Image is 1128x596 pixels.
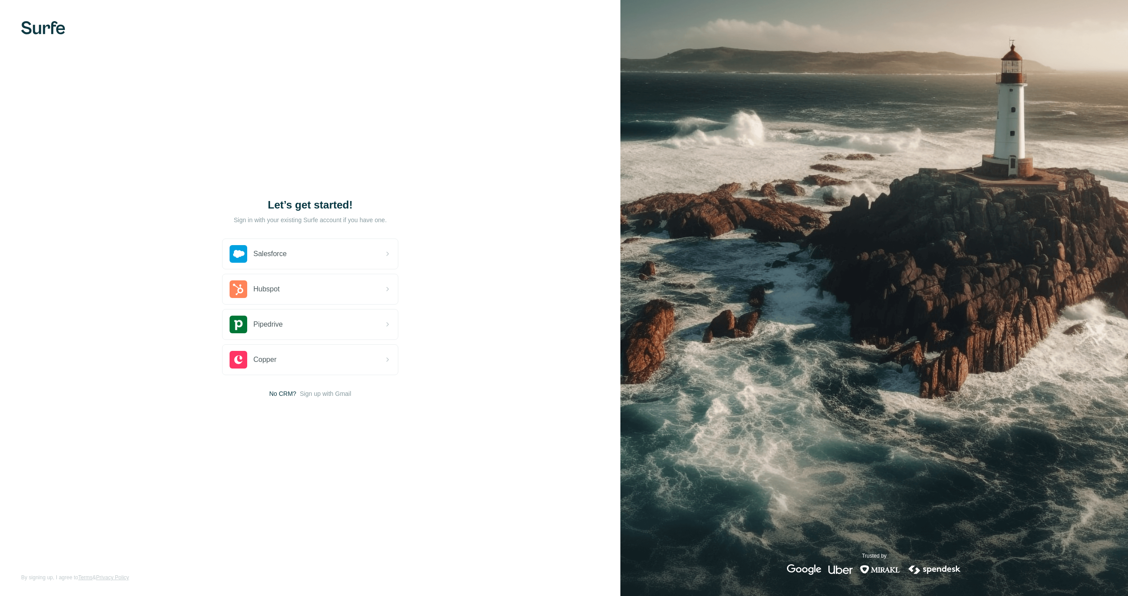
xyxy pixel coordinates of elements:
img: uber's logo [828,564,853,575]
img: google's logo [787,564,821,575]
img: copper's logo [230,351,247,369]
span: No CRM? [269,389,296,398]
p: Trusted by [862,552,887,560]
span: Pipedrive [253,319,283,330]
p: Sign in with your existing Surfe account if you have one. [234,216,386,224]
img: Surfe's logo [21,21,65,34]
img: pipedrive's logo [230,316,247,333]
span: By signing up, I agree to & [21,574,129,581]
img: hubspot's logo [230,280,247,298]
a: Privacy Policy [96,574,129,581]
button: Sign up with Gmail [300,389,351,398]
img: salesforce's logo [230,245,247,263]
h1: Let’s get started! [222,198,398,212]
span: Salesforce [253,249,287,259]
img: mirakl's logo [860,564,900,575]
img: spendesk's logo [907,564,962,575]
span: Hubspot [253,284,280,294]
span: Copper [253,354,276,365]
a: Terms [78,574,93,581]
